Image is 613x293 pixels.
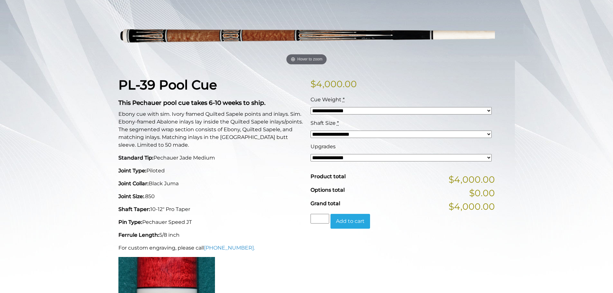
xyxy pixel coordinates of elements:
[469,186,495,200] span: $0.00
[343,96,345,103] abbr: required
[311,96,341,103] span: Cue Weight
[118,193,144,199] strong: Joint Size:
[118,232,159,238] strong: Ferrule Length:
[118,206,303,213] p: 10-12" Pro Taper
[118,218,303,226] p: Pechauer Speed JT
[204,245,255,251] a: [PHONE_NUMBER].
[311,200,340,206] span: Grand total
[118,99,265,106] strong: This Pechauer pool cue takes 6-10 weeks to ship.
[330,214,370,229] button: Add to cart
[118,219,142,225] strong: Pin Type:
[118,180,303,188] p: Black Juma
[118,155,153,161] strong: Standard Tip:
[449,200,495,213] span: $4,000.00
[449,173,495,186] span: $4,000.00
[311,173,346,179] span: Product total
[118,167,303,175] p: Piloted
[337,120,339,126] abbr: required
[118,180,149,187] strong: Joint Collar:
[118,5,495,67] a: Hover to zoom
[311,187,345,193] span: Options total
[118,77,217,93] strong: PL-39 Pool Cue
[118,206,150,212] strong: Shaft Taper:
[118,154,303,162] p: Pechauer Jade Medium
[311,214,329,224] input: Product quantity
[311,120,336,126] span: Shaft Size
[118,168,146,174] strong: Joint Type:
[118,231,303,239] p: 5/8 inch
[118,5,495,67] img: pl-39.png
[311,78,357,89] bdi: 4,000.00
[118,244,303,252] p: For custom engraving, please call
[118,193,303,200] p: .850
[311,78,316,89] span: $
[118,110,303,149] p: Ebony cue with sim. Ivory framed Quilted Sapele points and inlays. Sim. Ebony-framed Abalone inla...
[311,143,336,150] span: Upgrades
